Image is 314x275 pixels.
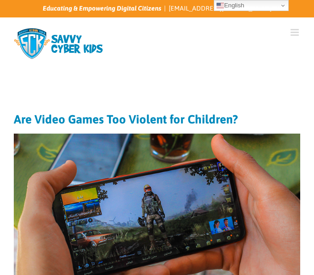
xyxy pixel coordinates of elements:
h1: Are Video Games Too Violent for Children? [14,113,300,126]
img: en [217,2,224,9]
a: Toggle mobile menu [291,28,300,37]
i: Educating & Empowering Digital Citizens [43,5,161,12]
img: Savvy Cyber Kids Logo [14,28,106,60]
span: | [161,4,169,13]
a: [EMAIL_ADDRESS][DOMAIN_NAME] [169,5,272,12]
